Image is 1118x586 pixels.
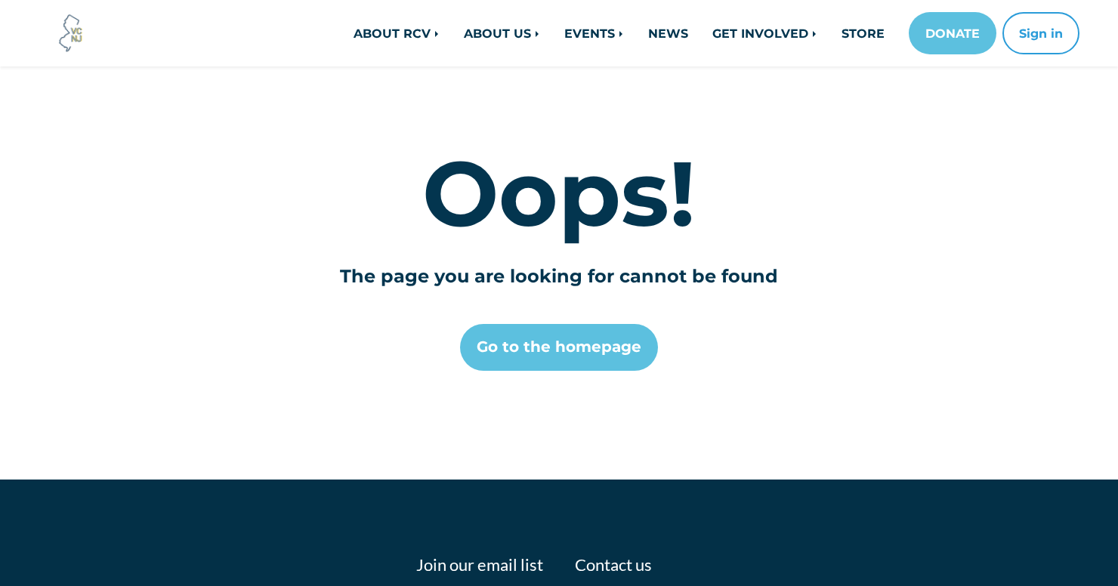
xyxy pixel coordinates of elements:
[236,12,1079,54] nav: Main navigation
[636,18,700,48] a: NEWS
[51,13,91,54] img: Voter Choice NJ
[422,139,696,248] h1: Oops!
[829,18,897,48] a: STORE
[552,18,636,48] a: EVENTS
[1002,12,1079,54] button: Sign in or sign up
[452,18,552,48] a: ABOUT US
[460,324,658,371] a: Go to the homepage
[341,18,452,48] a: ABOUT RCV
[340,266,778,288] h2: The page you are looking for cannot be found
[575,554,652,575] a: Contact us
[700,18,829,48] a: GET INVOLVED
[416,554,543,575] a: Join our email list
[909,12,996,54] a: DONATE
